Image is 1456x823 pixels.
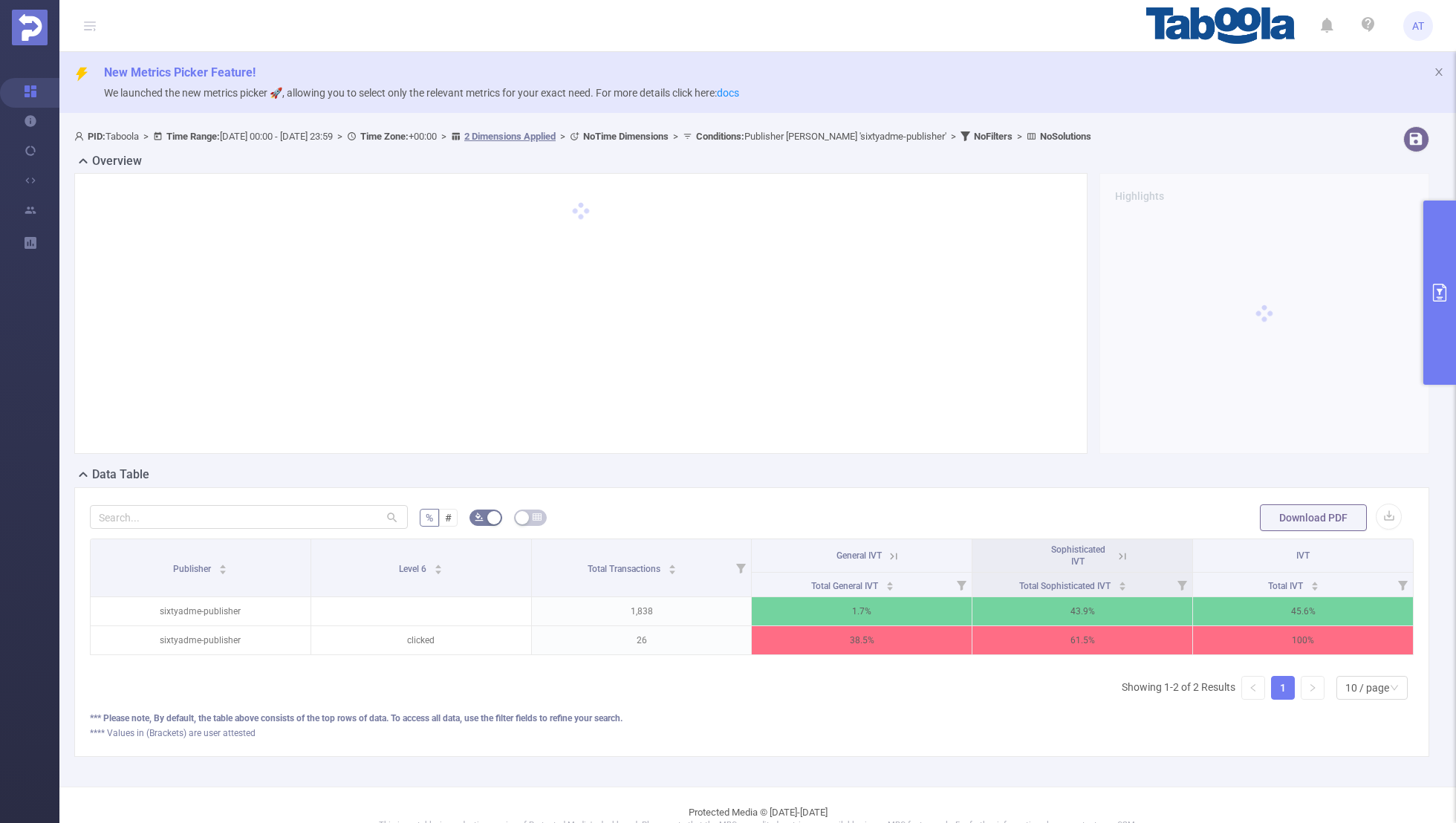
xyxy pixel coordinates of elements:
span: Taboola [DATE] 00:00 - [DATE] 23:59 +00:00 [74,131,1091,142]
i: icon: right [1308,683,1317,692]
span: Publisher [173,564,213,574]
i: icon: caret-down [668,568,676,573]
i: icon: caret-down [885,585,894,589]
div: Sort [434,562,443,571]
img: Protected Media [12,10,48,45]
li: Next Page [1301,676,1325,700]
span: Total Sophisticated IVT [1019,581,1113,591]
i: icon: caret-up [885,579,894,584]
p: 61.5% [972,626,1192,654]
i: Filter menu [730,539,751,596]
div: **** Values in (Brackets) are user attested [90,726,1414,740]
i: icon: caret-down [1310,585,1319,589]
b: Conditions : [696,131,744,142]
i: icon: caret-up [219,562,227,567]
span: # [445,512,452,524]
li: Previous Page [1241,676,1265,700]
span: % [426,512,433,524]
i: Filter menu [1171,573,1192,596]
b: No Solutions [1040,131,1091,142]
p: 45.6% [1193,597,1413,625]
p: 43.9% [972,597,1192,625]
i: icon: caret-down [219,568,227,573]
span: Sophisticated IVT [1051,544,1105,567]
span: AT [1412,11,1424,41]
i: icon: caret-up [1310,579,1319,584]
h2: Overview [92,152,142,170]
i: icon: caret-down [435,568,443,573]
span: Level 6 [399,564,429,574]
u: 2 Dimensions Applied [464,131,556,142]
p: 100% [1193,626,1413,654]
i: icon: down [1390,683,1399,694]
button: icon: close [1434,64,1444,80]
i: icon: caret-down [1119,585,1127,589]
h2: Data Table [92,466,149,484]
div: 10 / page [1345,677,1389,699]
span: > [139,131,153,142]
span: Total Transactions [588,564,663,574]
div: Sort [885,579,894,588]
span: Publisher [PERSON_NAME] 'sixtyadme-publisher' [696,131,946,142]
span: General IVT [836,550,882,561]
div: Sort [1118,579,1127,588]
li: 1 [1271,676,1295,700]
p: 1.7% [752,597,972,625]
button: Download PDF [1260,504,1367,531]
a: docs [717,87,739,99]
i: icon: thunderbolt [74,67,89,82]
p: clicked [311,626,531,654]
span: > [333,131,347,142]
span: Total General IVT [811,581,880,591]
span: New Metrics Picker Feature! [104,65,256,79]
li: Showing 1-2 of 2 Results [1122,676,1235,700]
i: icon: caret-up [668,562,676,567]
span: IVT [1296,550,1310,561]
div: Sort [668,562,677,571]
input: Search... [90,505,408,529]
i: icon: caret-up [435,562,443,567]
b: Time Zone: [360,131,409,142]
i: Filter menu [1392,573,1413,596]
div: Sort [218,562,227,571]
p: sixtyadme-publisher [91,597,311,625]
span: > [946,131,961,142]
span: > [1013,131,1027,142]
p: sixtyadme-publisher [91,626,311,654]
i: Filter menu [951,573,972,596]
p: 38.5% [752,626,972,654]
i: icon: bg-colors [475,513,484,521]
span: > [437,131,451,142]
p: 1,838 [532,597,752,625]
div: Sort [1310,579,1319,588]
i: icon: user [74,131,88,141]
b: No Time Dimensions [583,131,669,142]
span: Total IVT [1268,581,1305,591]
b: No Filters [974,131,1013,142]
i: icon: close [1434,67,1444,77]
i: icon: caret-up [1119,579,1127,584]
b: Time Range: [166,131,220,142]
span: > [669,131,683,142]
div: *** Please note, By default, the table above consists of the top rows of data. To access all data... [90,712,1414,725]
span: > [556,131,570,142]
a: 1 [1272,677,1294,699]
i: icon: left [1249,683,1258,692]
i: icon: table [533,513,542,521]
b: PID: [88,131,105,142]
p: 26 [532,626,752,654]
span: We launched the new metrics picker 🚀, allowing you to select only the relevant metrics for your e... [104,87,739,99]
